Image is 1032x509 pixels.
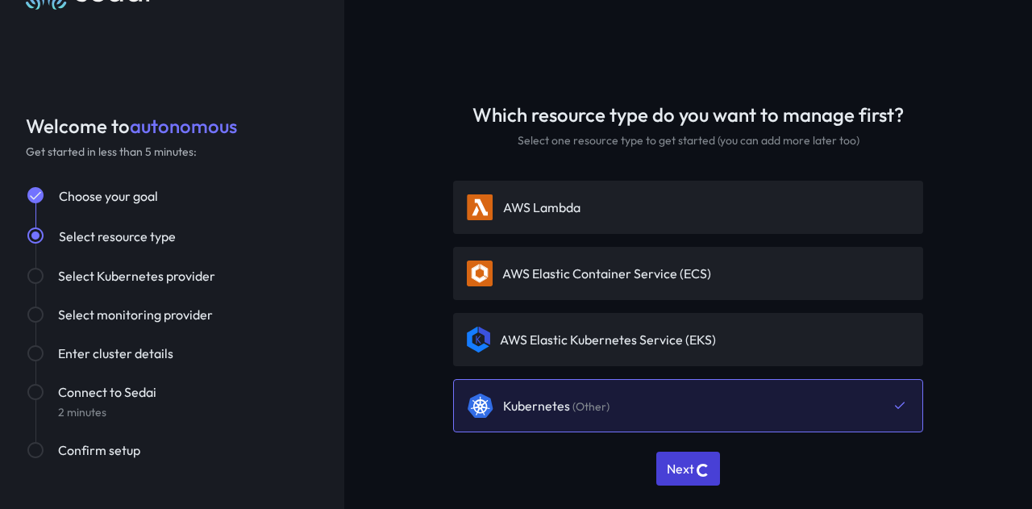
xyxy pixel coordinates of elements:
div: AWS Elastic Container Service (ECS) [502,264,711,283]
div: AWS Lambda [453,181,923,234]
div: Select Kubernetes provider [58,266,318,286]
div: AWS Elastic Container Service (ECS) [453,247,923,300]
div: Which resource type do you want to manage first? [472,103,904,127]
div: AWS Lambda [503,198,580,217]
div: Welcome to [26,115,318,138]
div: 2 minutes [58,405,318,421]
div: Kubernetes [503,396,610,415]
div: Select one resource type to get started (you can add more later too) [518,133,859,149]
button: Choose your goal [58,186,159,207]
div: Select monitoring provider [58,305,318,324]
span: autonomous [130,114,237,138]
span: (Other) [572,399,610,414]
div: AWS Elastic Kubernetes Service (EKS) [453,313,923,366]
div: Kubernetes (Other) [453,379,923,432]
div: AWS Elastic Kubernetes Service (EKS) [500,330,716,349]
div: Confirm setup [58,440,318,460]
button: Select resource type [58,226,177,247]
div: Connect to Sedai [58,382,318,402]
div: Get started in less than 5 minutes: [26,144,318,161]
div: Enter cluster details [58,344,318,363]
